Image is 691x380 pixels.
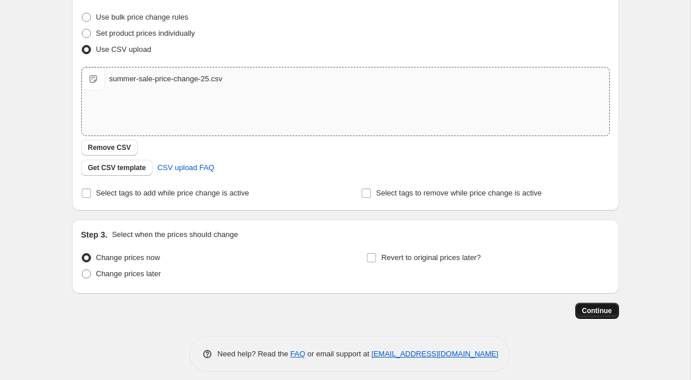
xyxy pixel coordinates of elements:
[88,143,131,152] span: Remove CSV
[371,349,498,358] a: [EMAIL_ADDRESS][DOMAIN_NAME]
[150,159,221,177] a: CSV upload FAQ
[96,253,160,262] span: Change prices now
[376,189,542,197] span: Select tags to remove while price change is active
[96,189,249,197] span: Select tags to add while price change is active
[582,306,612,315] span: Continue
[81,140,138,156] button: Remove CSV
[112,229,238,240] p: Select when the prices should change
[381,253,481,262] span: Revert to original prices later?
[96,45,151,54] span: Use CSV upload
[218,349,291,358] span: Need help? Read the
[157,162,214,174] span: CSV upload FAQ
[96,29,195,37] span: Set product prices individually
[81,229,108,240] h2: Step 3.
[88,163,146,172] span: Get CSV template
[96,13,188,21] span: Use bulk price change rules
[109,73,223,85] div: summer-sale-price-change-25.csv
[575,303,619,319] button: Continue
[305,349,371,358] span: or email support at
[96,269,161,278] span: Change prices later
[290,349,305,358] a: FAQ
[81,160,153,176] button: Get CSV template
